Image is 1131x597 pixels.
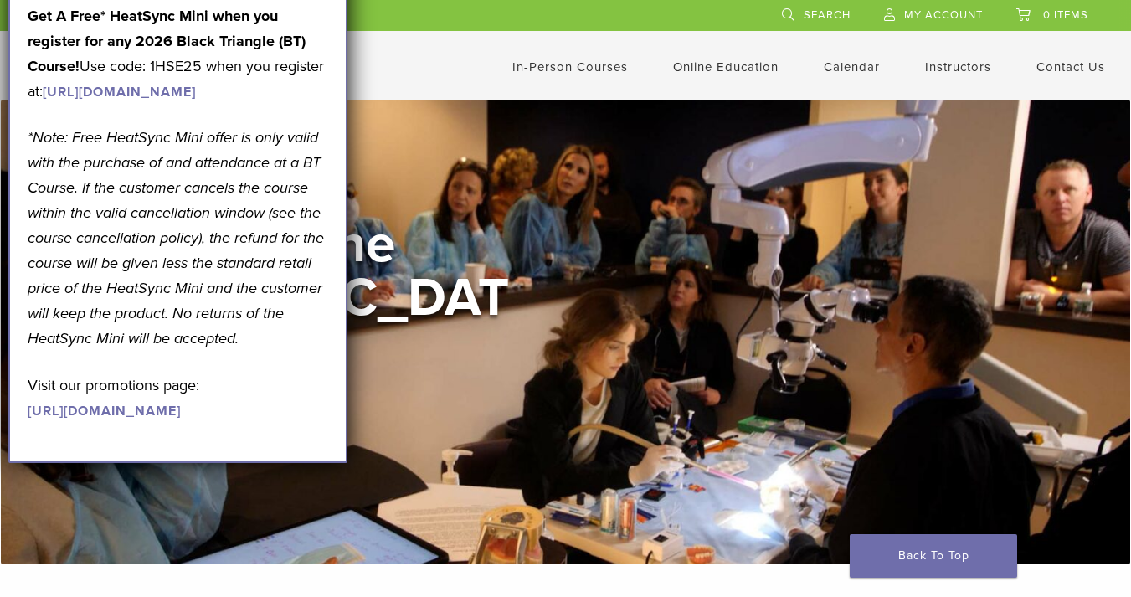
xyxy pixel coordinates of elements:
a: [URL][DOMAIN_NAME] [43,84,196,100]
span: Search [804,8,851,22]
a: In-Person Courses [512,59,628,75]
a: Online Education [673,59,779,75]
a: [URL][DOMAIN_NAME] [28,403,181,419]
strong: Get A Free* HeatSync Mini when you register for any 2026 Black Triangle (BT) Course! [28,7,306,75]
p: Use code: 1HSE25 when you register at: [28,3,328,104]
span: 0 items [1043,8,1088,22]
span: My Account [904,8,983,22]
em: *Note: Free HeatSync Mini offer is only valid with the purchase of and attendance at a BT Course.... [28,128,324,347]
p: Visit our promotions page: [28,373,328,423]
a: Contact Us [1036,59,1105,75]
a: Calendar [824,59,880,75]
a: Back To Top [850,534,1017,578]
a: Instructors [925,59,991,75]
